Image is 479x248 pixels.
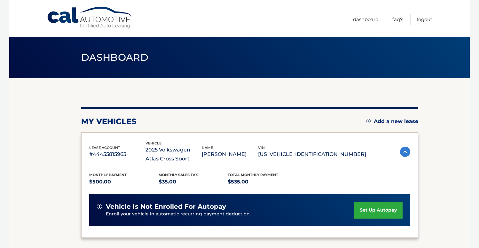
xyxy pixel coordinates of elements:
[89,173,127,177] span: Monthly Payment
[258,150,366,159] p: [US_VEHICLE_IDENTIFICATION_NUMBER]
[89,150,145,159] p: #44455815963
[354,202,403,219] a: set up autopay
[145,141,161,145] span: vehicle
[366,118,418,125] a: Add a new lease
[353,14,379,25] a: Dashboard
[145,145,202,163] p: 2025 Volkswagen Atlas Cross Sport
[106,211,354,218] p: Enroll your vehicle in automatic recurring payment deduction.
[81,51,148,63] span: Dashboard
[81,117,137,126] h2: my vehicles
[97,204,102,209] img: alert-white.svg
[159,177,228,186] p: $35.00
[202,150,258,159] p: [PERSON_NAME]
[228,173,278,177] span: Total Monthly Payment
[366,119,371,123] img: add.svg
[258,145,265,150] span: vin
[89,145,120,150] span: lease account
[202,145,213,150] span: name
[400,147,410,157] img: accordion-active.svg
[417,14,432,25] a: Logout
[89,177,159,186] p: $500.00
[47,6,133,29] a: Cal Automotive
[392,14,403,25] a: FAQ's
[159,173,198,177] span: Monthly sales Tax
[228,177,297,186] p: $535.00
[106,203,226,211] span: vehicle is not enrolled for autopay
